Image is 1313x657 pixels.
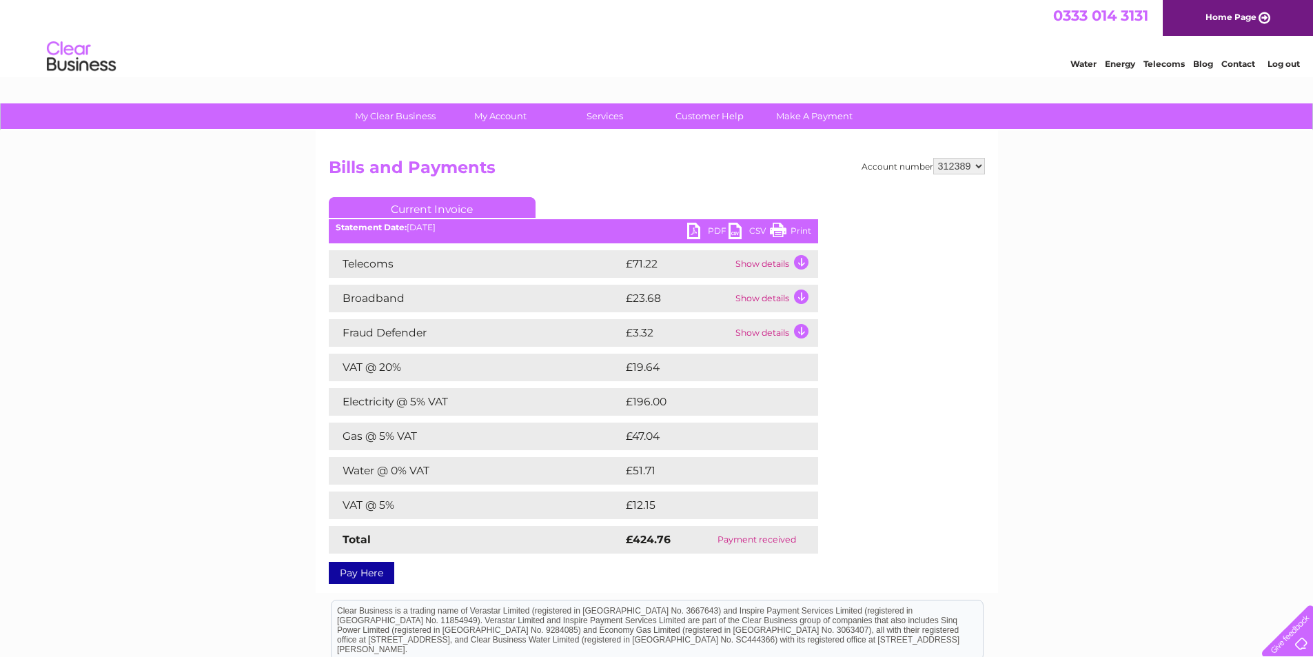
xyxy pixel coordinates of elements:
[729,223,770,243] a: CSV
[329,562,394,584] a: Pay Here
[1105,59,1135,69] a: Energy
[653,103,766,129] a: Customer Help
[329,158,985,184] h2: Bills and Payments
[1053,7,1148,24] a: 0333 014 3131
[1070,59,1097,69] a: Water
[329,354,622,381] td: VAT @ 20%
[46,36,116,78] img: logo.png
[622,354,790,381] td: £19.64
[329,223,818,232] div: [DATE]
[622,285,732,312] td: £23.68
[1193,59,1213,69] a: Blog
[329,319,622,347] td: Fraud Defender
[443,103,557,129] a: My Account
[329,197,536,218] a: Current Invoice
[732,285,818,312] td: Show details
[548,103,662,129] a: Services
[329,250,622,278] td: Telecoms
[622,457,787,485] td: £51.71
[770,223,811,243] a: Print
[329,388,622,416] td: Electricity @ 5% VAT
[622,319,732,347] td: £3.32
[626,533,671,546] strong: £424.76
[329,423,622,450] td: Gas @ 5% VAT
[622,423,790,450] td: £47.04
[757,103,871,129] a: Make A Payment
[343,533,371,546] strong: Total
[622,492,787,519] td: £12.15
[338,103,452,129] a: My Clear Business
[687,223,729,243] a: PDF
[862,158,985,174] div: Account number
[332,8,983,67] div: Clear Business is a trading name of Verastar Limited (registered in [GEOGRAPHIC_DATA] No. 3667643...
[336,222,407,232] b: Statement Date:
[1268,59,1300,69] a: Log out
[1143,59,1185,69] a: Telecoms
[329,492,622,519] td: VAT @ 5%
[329,285,622,312] td: Broadband
[1221,59,1255,69] a: Contact
[622,388,793,416] td: £196.00
[622,250,732,278] td: £71.22
[732,250,818,278] td: Show details
[329,457,622,485] td: Water @ 0% VAT
[696,526,818,554] td: Payment received
[732,319,818,347] td: Show details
